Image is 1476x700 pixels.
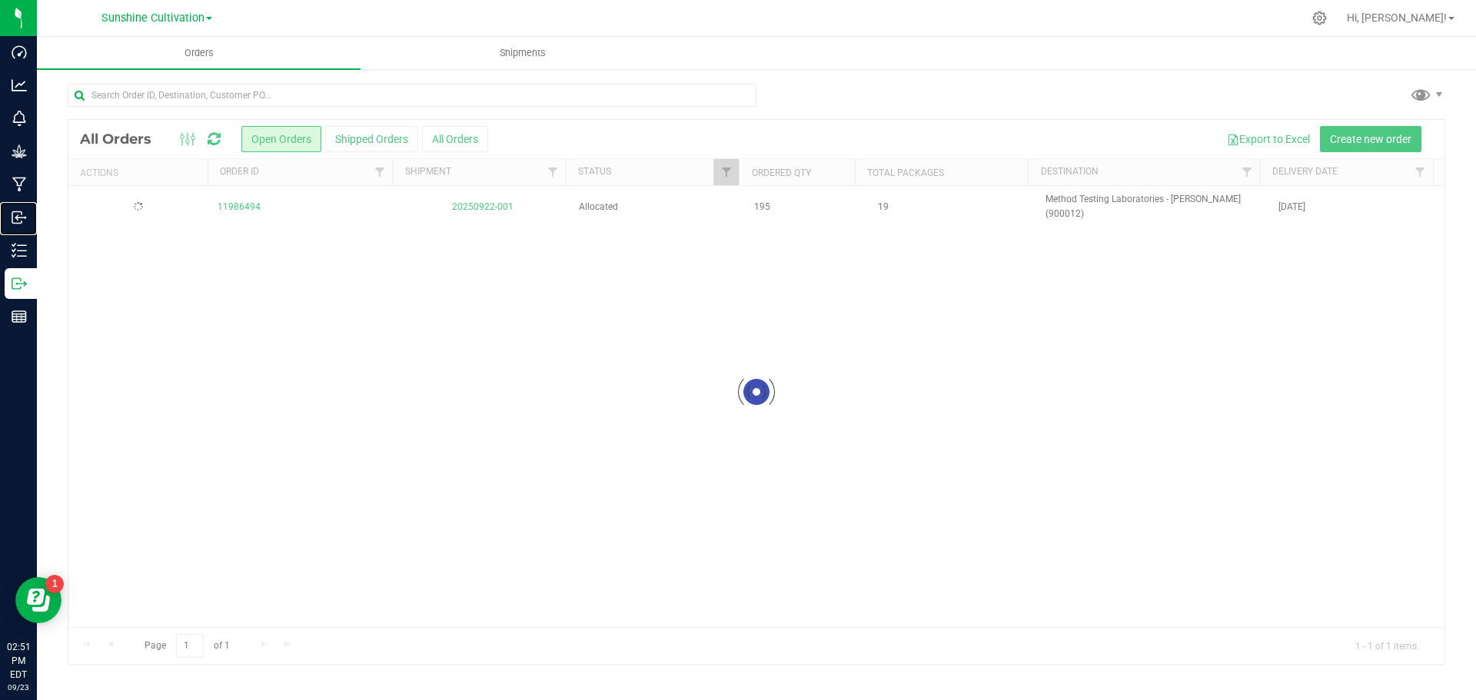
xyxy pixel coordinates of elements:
span: Orders [164,46,234,60]
inline-svg: Monitoring [12,111,27,126]
input: Search Order ID, Destination, Customer PO... [68,84,756,107]
iframe: Resource center [15,577,61,623]
inline-svg: Inventory [12,243,27,258]
span: Shipments [479,46,567,60]
p: 02:51 PM EDT [7,640,30,682]
span: Hi, [PERSON_NAME]! [1347,12,1447,24]
div: Manage settings [1310,11,1329,25]
inline-svg: Reports [12,309,27,324]
inline-svg: Manufacturing [12,177,27,192]
inline-svg: Inbound [12,210,27,225]
inline-svg: Analytics [12,78,27,93]
inline-svg: Grow [12,144,27,159]
a: Shipments [361,37,684,69]
a: Orders [37,37,361,69]
p: 09/23 [7,682,30,693]
inline-svg: Outbound [12,276,27,291]
inline-svg: Dashboard [12,45,27,60]
span: Sunshine Cultivation [101,12,204,25]
iframe: Resource center unread badge [45,575,64,593]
